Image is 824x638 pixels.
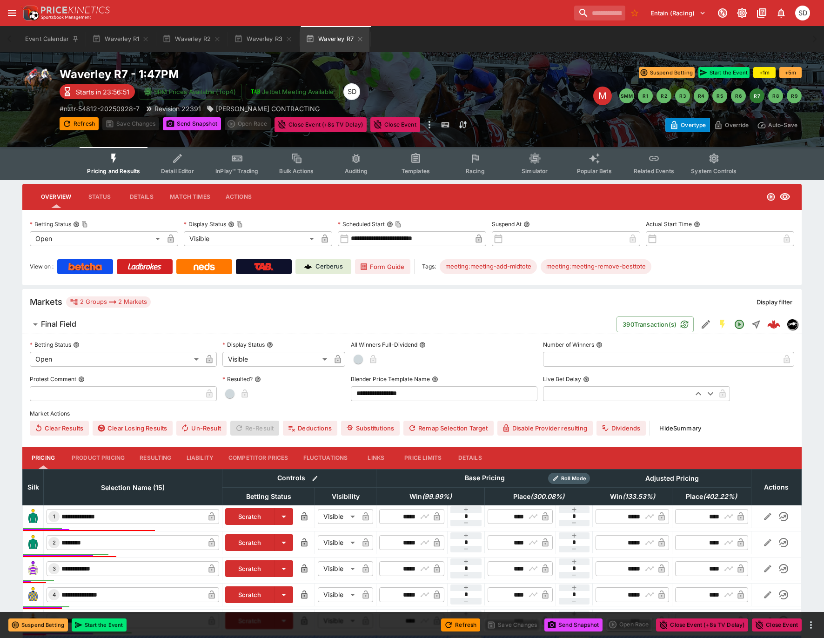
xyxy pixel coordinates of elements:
[750,88,764,103] button: R7
[322,491,370,502] span: Visibility
[68,263,102,270] img: Betcha
[64,447,132,469] button: Product Pricing
[399,491,462,502] span: Win(99.99%)
[787,319,797,329] img: nztr
[275,117,367,132] button: Close Event (+8s TV Delay)
[73,221,80,228] button: Betting StatusCopy To Clipboard
[764,315,783,334] a: de7f0621-63e0-434a-99e6-1670e1a0ef58
[73,342,80,348] button: Betting Status
[20,26,85,52] button: Event Calendar
[30,231,163,246] div: Open
[792,3,813,23] button: Stuart Dibb
[26,509,40,524] img: runner 1
[79,186,121,208] button: Status
[318,535,358,550] div: Visible
[697,316,714,333] button: Edit Detail
[731,88,746,103] button: R6
[351,341,417,349] p: All Winners Full-Dividend
[161,168,194,175] span: Detail Editor
[30,341,71,349] p: Betting Status
[184,220,226,228] p: Display Status
[541,259,651,274] div: Betting Target: cerberus
[710,118,753,132] button: Override
[30,296,62,307] h5: Markets
[639,67,695,78] button: Suspend Betting
[387,221,393,228] button: Scheduled StartCopy To Clipboard
[283,421,337,436] button: Deductions
[543,341,594,349] p: Number of Winners
[246,84,340,100] button: Jetbet Meeting Available
[23,469,44,505] th: Silk
[30,352,202,367] div: Open
[541,262,651,271] span: meeting:meeting-remove-besttote
[779,67,802,78] button: +5m
[184,231,317,246] div: Visible
[60,67,431,81] h2: Copy To Clipboard
[267,342,273,348] button: Display Status
[221,447,296,469] button: Competitor Prices
[753,118,802,132] button: Auto-Save
[725,120,749,130] p: Override
[703,491,737,502] em: ( 402.22 %)
[127,263,161,270] img: Ladbrokes
[731,316,748,333] button: Open
[805,619,817,631] button: more
[304,263,312,270] img: Cerberus
[26,561,40,576] img: runner 3
[419,342,426,348] button: All Winners Full-Dividend
[523,221,530,228] button: Suspend At
[779,191,791,202] svg: Visible
[432,376,438,383] button: Blender Price Template Name
[222,341,265,349] p: Display Status
[424,117,435,132] button: more
[449,447,491,469] button: Details
[41,15,91,20] img: Sportsbook Management
[162,186,218,208] button: Match Times
[30,407,794,421] label: Market Actions
[163,117,221,130] button: Send Snapshot
[466,168,485,175] span: Racing
[665,118,710,132] button: Overtype
[60,104,140,114] p: Copy To Clipboard
[51,565,58,572] span: 3
[691,168,737,175] span: System Controls
[492,220,522,228] p: Suspend At
[748,316,764,333] button: Straight
[694,221,700,228] button: Actual Start Time
[714,316,731,333] button: SGM Enabled
[228,221,234,228] button: Display StatusCopy To Clipboard
[72,618,127,631] button: Start the Event
[441,618,480,631] button: Refresh
[4,5,20,21] button: open drawer
[694,88,709,103] button: R4
[351,375,430,383] p: Blender Price Template Name
[78,376,85,383] button: Protest Comment
[22,67,52,97] img: horse_racing.png
[216,104,320,114] p: [PERSON_NAME] CONTRACTING
[236,221,243,228] button: Copy To Clipboard
[787,88,802,103] button: R9
[645,6,711,20] button: Select Tenant
[60,117,99,130] button: Refresh
[139,84,242,100] button: SRM Prices Available (Top4)
[296,447,355,469] button: Fluctuations
[422,491,452,502] em: ( 99.99 %)
[338,220,385,228] p: Scheduled Start
[30,421,89,436] button: Clear Results
[548,473,590,484] div: Show/hide Price Roll mode configuration.
[574,6,625,20] input: search
[712,88,727,103] button: R5
[583,376,590,383] button: Live Bet Delay
[318,587,358,602] div: Visible
[157,26,227,52] button: Waverley R2
[665,118,802,132] div: Start From
[121,186,162,208] button: Details
[81,221,88,228] button: Copy To Clipboard
[657,88,671,103] button: R2
[295,259,351,274] a: Cerberus
[251,87,260,96] img: jetbet-logo.svg
[41,319,76,329] h6: Final Field
[132,447,179,469] button: Resulting
[397,447,449,469] button: Price Limits
[461,472,509,484] div: Base Pricing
